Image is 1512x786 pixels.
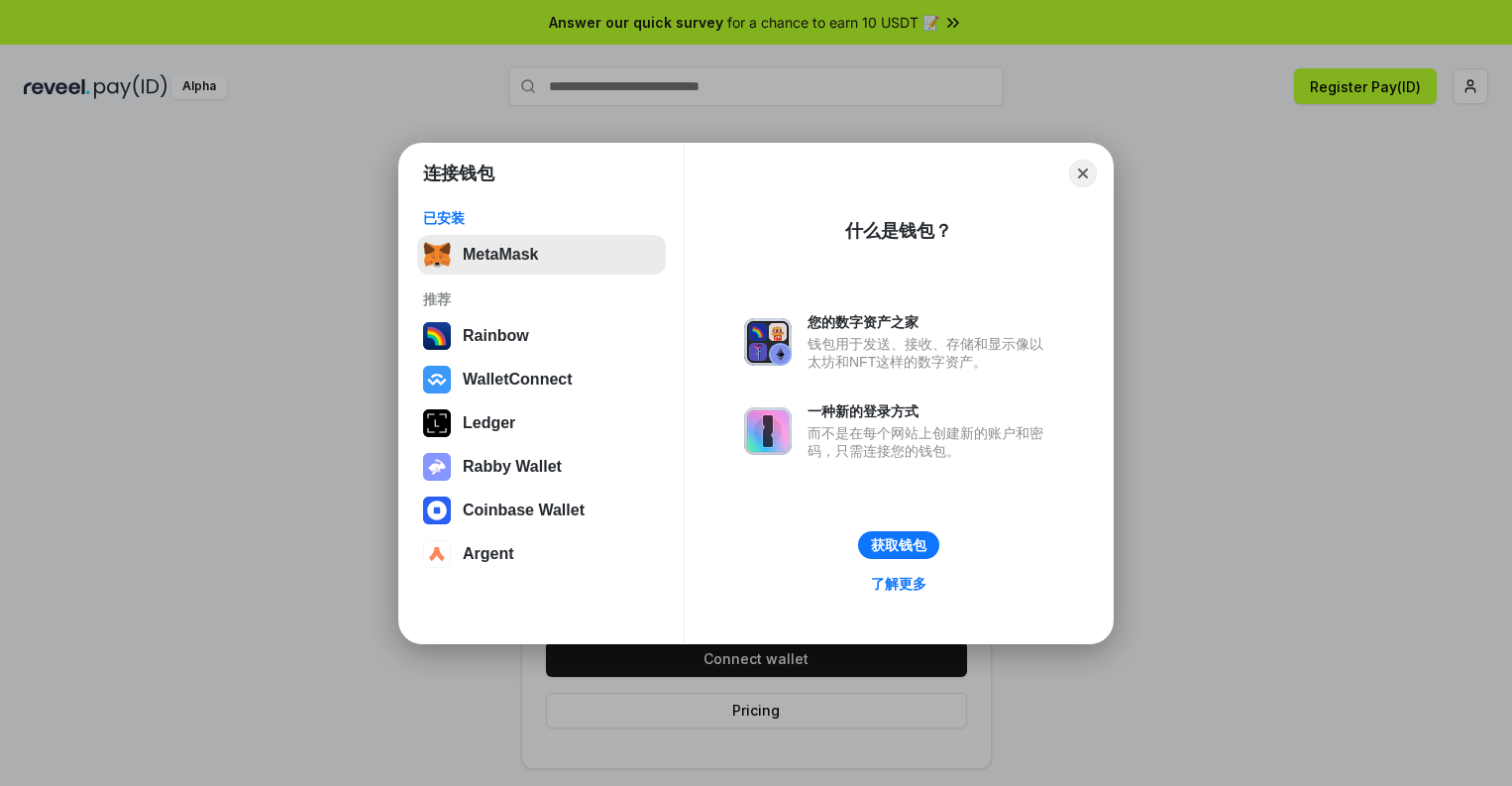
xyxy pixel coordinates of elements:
h1: 连接钱包 [423,162,494,185]
div: 钱包用于发送、接收、存储和显示像以太坊和NFT这样的数字资产。 [808,335,1053,371]
button: 获取钱包 [858,531,939,559]
button: Close [1069,160,1097,187]
img: svg+xml,%3Csvg%20xmlns%3D%22http%3A%2F%2Fwww.w3.org%2F2000%2Fsvg%22%20fill%3D%22none%22%20viewBox... [744,407,792,455]
img: svg+xml,%3Csvg%20width%3D%22120%22%20height%3D%22120%22%20viewBox%3D%220%200%20120%20120%22%20fil... [423,322,451,350]
div: Rabby Wallet [463,458,562,476]
button: Rabby Wallet [417,447,666,487]
img: svg+xml,%3Csvg%20xmlns%3D%22http%3A%2F%2Fwww.w3.org%2F2000%2Fsvg%22%20width%3D%2228%22%20height%3... [423,409,451,437]
div: 什么是钱包？ [845,219,952,243]
div: Argent [463,545,514,563]
button: Coinbase Wallet [417,491,666,530]
div: 已安装 [423,209,660,227]
img: svg+xml,%3Csvg%20xmlns%3D%22http%3A%2F%2Fwww.w3.org%2F2000%2Fsvg%22%20fill%3D%22none%22%20viewBox... [423,453,451,481]
div: 而不是在每个网站上创建新的账户和密码，只需连接您的钱包。 [808,424,1053,460]
button: Ledger [417,403,666,443]
div: Ledger [463,414,515,432]
div: Coinbase Wallet [463,502,585,519]
div: Rainbow [463,327,529,345]
div: 获取钱包 [871,536,926,554]
a: 了解更多 [859,571,938,597]
button: WalletConnect [417,360,666,399]
button: MetaMask [417,235,666,275]
img: svg+xml,%3Csvg%20width%3D%2228%22%20height%3D%2228%22%20viewBox%3D%220%200%2028%2028%22%20fill%3D... [423,366,451,393]
div: 了解更多 [871,575,926,593]
img: svg+xml,%3Csvg%20width%3D%2228%22%20height%3D%2228%22%20viewBox%3D%220%200%2028%2028%22%20fill%3D... [423,497,451,524]
img: svg+xml,%3Csvg%20fill%3D%22none%22%20height%3D%2233%22%20viewBox%3D%220%200%2035%2033%22%20width%... [423,241,451,269]
div: 推荐 [423,290,660,308]
div: 一种新的登录方式 [808,402,1053,420]
img: svg+xml,%3Csvg%20width%3D%2228%22%20height%3D%2228%22%20viewBox%3D%220%200%2028%2028%22%20fill%3D... [423,540,451,568]
div: 您的数字资产之家 [808,313,1053,331]
div: MetaMask [463,246,538,264]
button: Rainbow [417,316,666,356]
div: WalletConnect [463,371,573,389]
button: Argent [417,534,666,574]
img: svg+xml,%3Csvg%20xmlns%3D%22http%3A%2F%2Fwww.w3.org%2F2000%2Fsvg%22%20fill%3D%22none%22%20viewBox... [744,318,792,366]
